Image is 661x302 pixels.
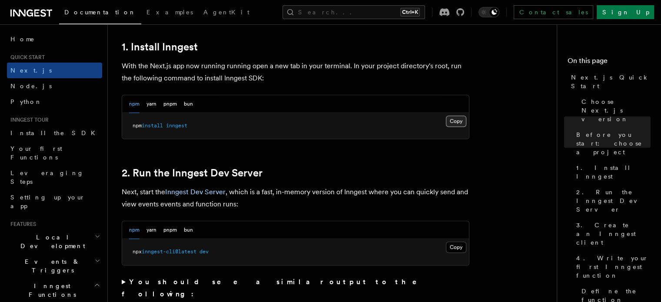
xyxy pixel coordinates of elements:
[122,41,198,53] a: 1. Install Inngest
[573,160,651,184] a: 1. Install Inngest
[10,83,52,90] span: Node.js
[7,31,102,47] a: Home
[7,282,94,299] span: Inngest Functions
[478,7,499,17] button: Toggle dark mode
[573,127,651,160] a: Before you start: choose a project
[7,233,95,250] span: Local Development
[446,242,466,253] button: Copy
[576,221,651,247] span: 3. Create an Inngest client
[7,54,45,61] span: Quick start
[146,9,193,16] span: Examples
[199,249,209,255] span: dev
[10,98,42,105] span: Python
[142,123,163,129] span: install
[578,94,651,127] a: Choose Next.js version
[7,165,102,189] a: Leveraging Steps
[7,221,36,228] span: Features
[7,254,102,278] button: Events & Triggers
[10,129,100,136] span: Install the SDK
[7,141,102,165] a: Your first Functions
[10,145,62,161] span: Your first Functions
[163,95,177,113] button: pnpm
[146,95,156,113] button: yarn
[568,56,651,70] h4: On this page
[10,194,85,209] span: Setting up your app
[133,123,142,129] span: npm
[571,73,651,90] span: Next.js Quick Start
[141,3,198,23] a: Examples
[7,116,49,123] span: Inngest tour
[576,188,651,214] span: 2. Run the Inngest Dev Server
[129,95,140,113] button: npm
[122,276,469,300] summary: You should see a similar output to the following:
[122,278,429,298] strong: You should see a similar output to the following:
[184,95,193,113] button: bun
[122,167,262,179] a: 2. Run the Inngest Dev Server
[576,130,651,156] span: Before you start: choose a project
[59,3,141,24] a: Documentation
[7,125,102,141] a: Install the SDK
[7,78,102,94] a: Node.js
[146,221,156,239] button: yarn
[142,249,196,255] span: inngest-cli@latest
[7,63,102,78] a: Next.js
[282,5,425,19] button: Search...Ctrl+K
[184,221,193,239] button: bun
[576,163,651,181] span: 1. Install Inngest
[568,70,651,94] a: Next.js Quick Start
[576,254,651,280] span: 4. Write your first Inngest function
[10,67,52,74] span: Next.js
[7,94,102,110] a: Python
[163,221,177,239] button: pnpm
[122,186,469,210] p: Next, start the , which is a fast, in-memory version of Inngest where you can quickly send and vi...
[64,9,136,16] span: Documentation
[573,184,651,217] a: 2. Run the Inngest Dev Server
[446,116,466,127] button: Copy
[10,35,35,43] span: Home
[198,3,255,23] a: AgentKit
[7,257,95,275] span: Events & Triggers
[573,250,651,283] a: 4. Write your first Inngest function
[122,60,469,84] p: With the Next.js app now running running open a new tab in your terminal. In your project directo...
[597,5,654,19] a: Sign Up
[7,229,102,254] button: Local Development
[129,221,140,239] button: npm
[10,169,84,185] span: Leveraging Steps
[7,189,102,214] a: Setting up your app
[400,8,420,17] kbd: Ctrl+K
[581,97,651,123] span: Choose Next.js version
[514,5,593,19] a: Contact sales
[166,123,187,129] span: inngest
[573,217,651,250] a: 3. Create an Inngest client
[165,188,226,196] a: Inngest Dev Server
[203,9,249,16] span: AgentKit
[133,249,142,255] span: npx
